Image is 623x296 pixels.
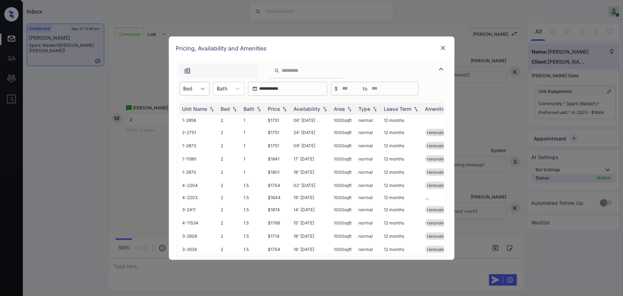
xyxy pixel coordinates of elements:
img: sorting [255,106,262,111]
td: 1000 sqft [331,152,356,166]
td: 12 months [381,139,422,152]
td: $1841 [265,152,291,166]
td: 2 [218,115,241,126]
img: icon-zuma [274,68,280,74]
span: renovated [427,156,448,162]
td: 1000 sqft [331,216,356,230]
td: 1.5 [241,230,265,243]
span: to [363,85,368,93]
td: 3-2634 [180,243,218,256]
td: 2 [218,230,241,243]
td: 2 [218,152,241,166]
td: 4-2204 [180,179,218,192]
td: 2-2751 [180,126,218,139]
td: normal [356,216,381,230]
img: sorting [208,106,215,111]
td: 1 [241,152,265,166]
td: normal [356,230,381,243]
td: 3-2608 [180,230,218,243]
td: 12 months [381,230,422,243]
td: 12 months [381,243,422,256]
td: normal [356,243,381,256]
td: 1000 sqft [331,126,356,139]
span: renovated [427,247,448,252]
td: 12 months [381,152,422,166]
td: $1874 [265,203,291,216]
div: Area [334,106,345,112]
div: Bed [221,106,230,112]
td: 1.5 [241,179,265,192]
td: 1000 sqft [331,203,356,216]
td: 06' [DATE] [291,115,331,126]
div: Bath [244,106,255,112]
div: Availability [294,106,321,112]
td: 18' [DATE] [291,230,331,243]
span: renovated [427,143,448,148]
td: 1-2870 [180,166,218,179]
img: icon-zuma [437,65,446,73]
td: 2 [218,139,241,152]
td: normal [356,126,381,139]
td: 02' [DATE] [291,179,331,192]
span: renovated [427,220,448,226]
td: 1.5 [241,203,265,216]
td: 1000 sqft [331,230,356,243]
td: 2 [218,166,241,179]
span: renovated [427,183,448,188]
td: 2 [218,203,241,216]
td: 4-11534 [180,216,218,230]
td: 1000 sqft [331,192,356,203]
td: 2 [218,192,241,203]
td: 12 months [381,203,422,216]
td: $1801 [265,166,291,179]
td: 1 [241,126,265,139]
td: normal [356,203,381,216]
td: 12 months [381,216,422,230]
td: 1000 sqft [331,139,356,152]
img: sorting [231,106,238,111]
span: renovated [427,207,448,212]
div: Lease Term [384,106,412,112]
div: Price [268,106,280,112]
div: Type [359,106,371,112]
td: 18' [DATE] [291,243,331,256]
span: renovated [427,130,448,135]
td: 24' [DATE] [291,126,331,139]
td: normal [356,166,381,179]
td: $1751 [265,115,291,126]
div: Unit Name [182,106,207,112]
td: 18' [DATE] [291,166,331,179]
img: sorting [412,106,419,111]
td: 1000 sqft [331,115,356,126]
td: $1751 [265,139,291,152]
td: normal [356,179,381,192]
td: 1000 sqft [331,179,356,192]
img: icon-zuma [184,67,191,74]
td: 1-2858 [180,115,218,126]
td: $1751 [265,126,291,139]
span: $ [335,85,338,93]
img: close [439,44,447,51]
td: 4-2203 [180,192,218,203]
span: renovated [427,169,448,175]
td: $1754 [265,179,291,192]
td: 1.5 [241,192,265,203]
img: sorting [346,106,353,111]
span: renovated [427,233,448,239]
div: Amenities [425,106,449,112]
td: 12 months [381,166,422,179]
td: 1-11981 [180,152,218,166]
td: 2 [218,179,241,192]
td: 1-2873 [180,139,218,152]
td: $1754 [265,243,291,256]
td: $1789 [265,216,291,230]
td: 1 [241,115,265,126]
td: 19' [DATE] [291,192,331,203]
td: 09' [DATE] [291,139,331,152]
td: 2 [218,126,241,139]
td: normal [356,192,381,203]
td: $1714 [265,230,291,243]
td: 1.5 [241,216,265,230]
td: 15' [DATE] [291,216,331,230]
td: 12 months [381,126,422,139]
